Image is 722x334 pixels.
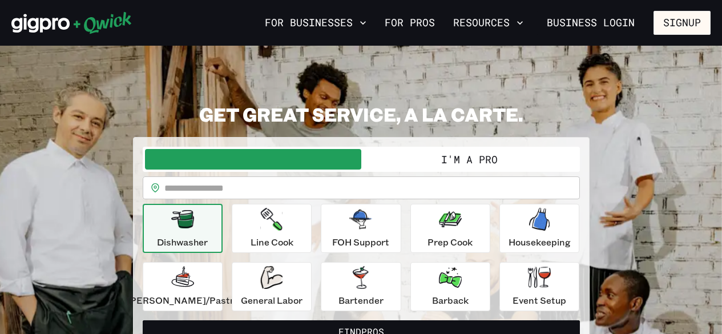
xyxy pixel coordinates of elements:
[449,13,528,33] button: Resources
[513,293,566,307] p: Event Setup
[432,293,469,307] p: Barback
[127,293,239,307] p: [PERSON_NAME]/Pastry
[509,235,571,249] p: Housekeeping
[321,262,401,311] button: Bartender
[143,262,223,311] button: [PERSON_NAME]/Pastry
[145,149,361,170] button: I'm a Business
[143,204,223,253] button: Dishwasher
[241,293,302,307] p: General Labor
[232,204,312,253] button: Line Cook
[410,262,490,311] button: Barback
[427,235,473,249] p: Prep Cook
[499,262,579,311] button: Event Setup
[232,262,312,311] button: General Labor
[133,103,590,126] h2: GET GREAT SERVICE, A LA CARTE.
[338,293,384,307] p: Bartender
[260,13,371,33] button: For Businesses
[499,204,579,253] button: Housekeeping
[157,235,208,249] p: Dishwasher
[410,204,490,253] button: Prep Cook
[654,11,711,35] button: Signup
[321,204,401,253] button: FOH Support
[361,149,578,170] button: I'm a Pro
[332,235,389,249] p: FOH Support
[380,13,439,33] a: For Pros
[251,235,293,249] p: Line Cook
[537,11,644,35] a: Business Login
